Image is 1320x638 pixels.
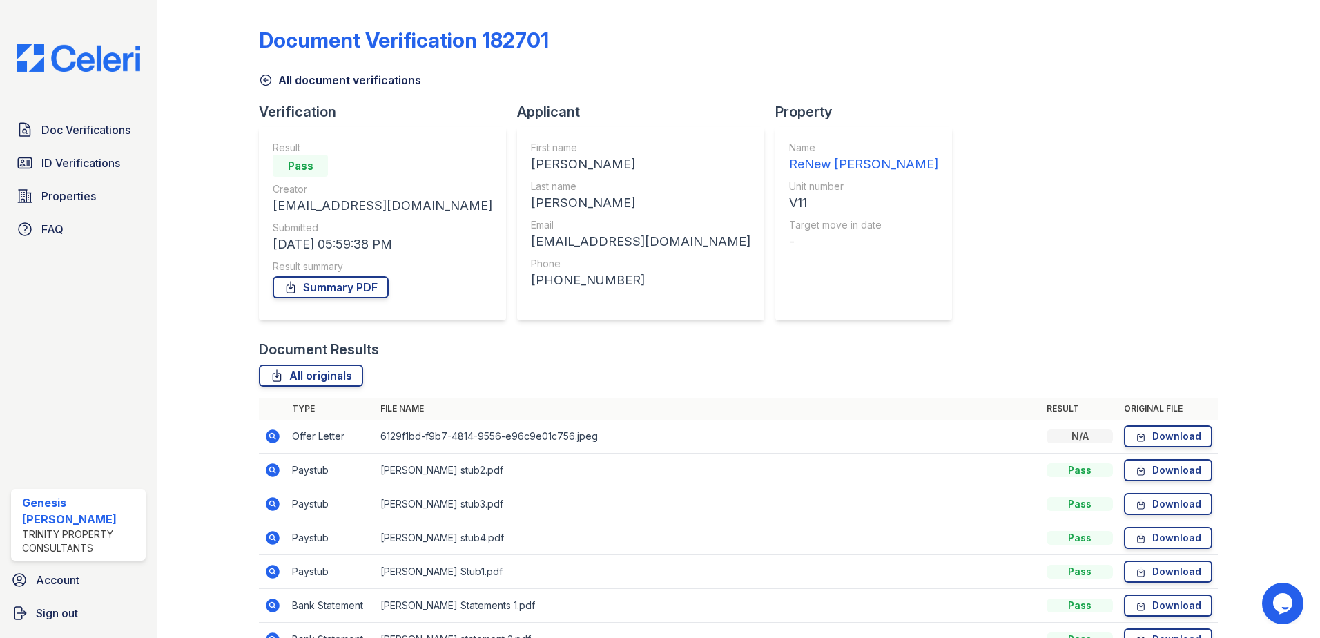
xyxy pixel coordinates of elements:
[41,221,64,238] span: FAQ
[1262,583,1306,624] iframe: chat widget
[375,487,1041,521] td: [PERSON_NAME] stub3.pdf
[287,398,375,420] th: Type
[375,454,1041,487] td: [PERSON_NAME] stub2.pdf
[273,196,492,215] div: [EMAIL_ADDRESS][DOMAIN_NAME]
[11,149,146,177] a: ID Verifications
[789,141,938,174] a: Name ReNew [PERSON_NAME]
[22,528,140,555] div: Trinity Property Consultants
[41,188,96,204] span: Properties
[273,141,492,155] div: Result
[375,555,1041,589] td: [PERSON_NAME] Stub1.pdf
[531,218,750,232] div: Email
[1124,527,1212,549] a: Download
[531,180,750,193] div: Last name
[1124,459,1212,481] a: Download
[789,180,938,193] div: Unit number
[1047,429,1113,443] div: N/A
[775,102,963,122] div: Property
[6,44,151,72] img: CE_Logo_Blue-a8612792a0a2168367f1c8372b55b34899dd931a85d93a1a3d3e32e68fde9ad4.png
[789,141,938,155] div: Name
[1124,493,1212,515] a: Download
[287,555,375,589] td: Paystub
[531,271,750,290] div: [PHONE_NUMBER]
[273,155,328,177] div: Pass
[1124,594,1212,617] a: Download
[22,494,140,528] div: Genesis [PERSON_NAME]
[531,155,750,174] div: [PERSON_NAME]
[41,155,120,171] span: ID Verifications
[259,340,379,359] div: Document Results
[36,572,79,588] span: Account
[375,420,1041,454] td: 6129f1bd-f9b7-4814-9556-e96c9e01c756.jpeg
[41,122,130,138] span: Doc Verifications
[1047,463,1113,477] div: Pass
[1047,599,1113,612] div: Pass
[287,521,375,555] td: Paystub
[1047,565,1113,579] div: Pass
[259,72,421,88] a: All document verifications
[36,605,78,621] span: Sign out
[259,102,517,122] div: Verification
[517,102,775,122] div: Applicant
[287,420,375,454] td: Offer Letter
[789,232,938,251] div: -
[531,232,750,251] div: [EMAIL_ADDRESS][DOMAIN_NAME]
[273,235,492,254] div: [DATE] 05:59:38 PM
[375,521,1041,555] td: [PERSON_NAME] stub4.pdf
[273,182,492,196] div: Creator
[1124,425,1212,447] a: Download
[273,221,492,235] div: Submitted
[273,276,389,298] a: Summary PDF
[375,398,1041,420] th: File name
[259,28,549,52] div: Document Verification 182701
[273,260,492,273] div: Result summary
[789,155,938,174] div: ReNew [PERSON_NAME]
[789,218,938,232] div: Target move in date
[1124,561,1212,583] a: Download
[259,365,363,387] a: All originals
[789,193,938,213] div: V11
[1118,398,1218,420] th: Original file
[531,257,750,271] div: Phone
[531,193,750,213] div: [PERSON_NAME]
[1047,497,1113,511] div: Pass
[1047,531,1113,545] div: Pass
[6,599,151,627] a: Sign out
[287,454,375,487] td: Paystub
[375,589,1041,623] td: [PERSON_NAME] Statements 1.pdf
[287,487,375,521] td: Paystub
[11,182,146,210] a: Properties
[11,116,146,144] a: Doc Verifications
[287,589,375,623] td: Bank Statement
[1041,398,1118,420] th: Result
[11,215,146,243] a: FAQ
[531,141,750,155] div: First name
[6,566,151,594] a: Account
